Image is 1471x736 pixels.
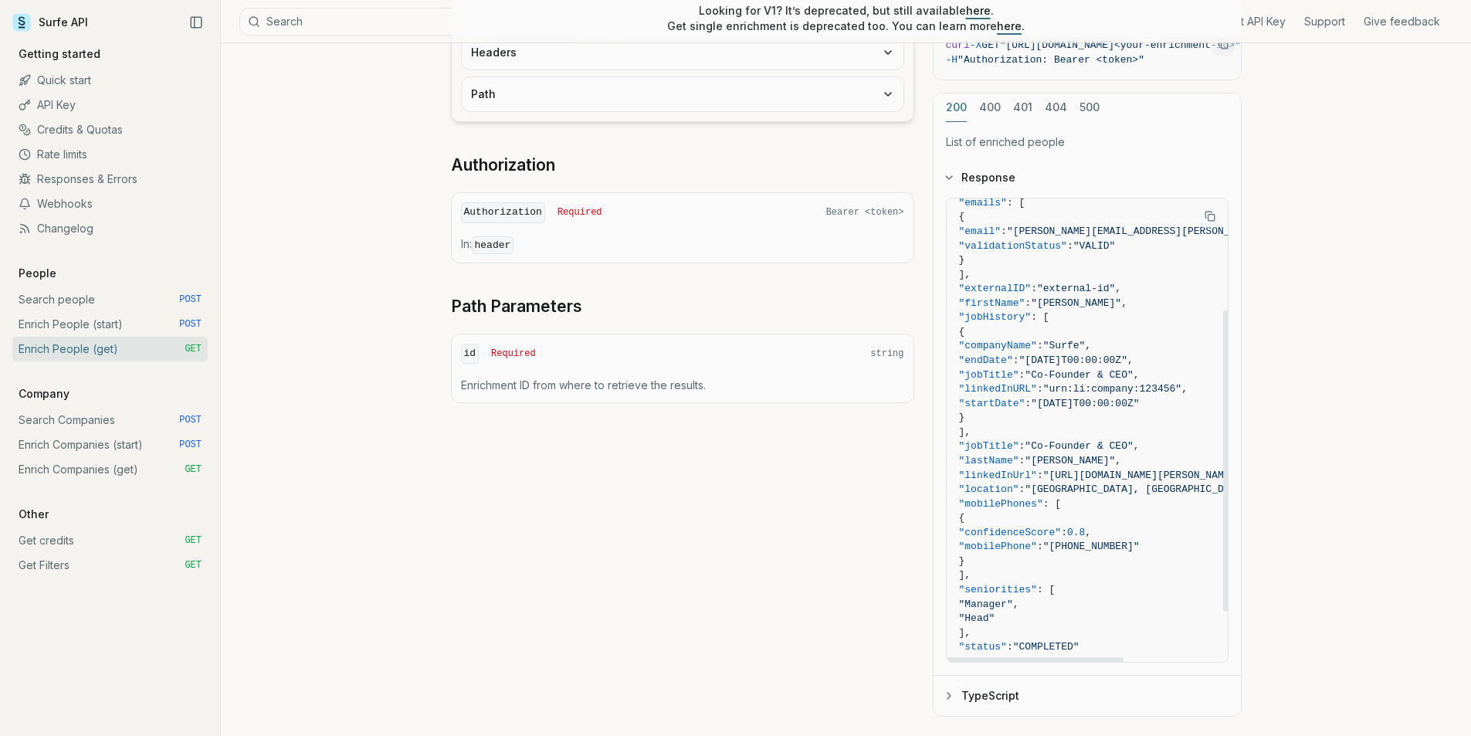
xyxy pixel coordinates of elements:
span: "seniorities" [959,584,1037,595]
span: "[PERSON_NAME]" [1025,455,1115,466]
span: "Surfe" [1043,340,1086,351]
span: "endDate" [959,354,1013,366]
span: -X [970,39,982,51]
a: here [966,4,991,17]
button: 200 [946,93,967,122]
button: 500 [1080,93,1100,122]
span: : [1025,398,1031,409]
span: "[URL][DOMAIN_NAME]<your-enrichment-id>" [1000,39,1241,51]
span: { [959,512,965,524]
span: Required [491,348,536,360]
a: Changelog [12,216,208,241]
span: : [1019,369,1025,381]
a: Authorization [451,154,555,176]
span: curl [946,39,970,51]
span: : [1061,527,1067,538]
p: In: [461,236,904,253]
span: "[PERSON_NAME]" [1031,297,1121,309]
span: "[DATE]T00:00:00Z" [1019,354,1127,366]
a: API Key [12,93,208,117]
a: Get Filters GET [12,553,208,578]
span: { [959,211,965,222]
span: ], [959,269,971,280]
button: TypeScript [934,676,1241,716]
p: Looking for V1? It’s deprecated, but still available . Get single enrichment is deprecated too. Y... [667,3,1025,34]
span: : [1007,641,1013,653]
p: List of enriched people [946,134,1229,150]
a: Support [1304,14,1345,29]
span: POST [179,439,202,451]
span: GET [185,343,202,355]
span: GET [185,559,202,572]
span: string [870,348,903,360]
span: : [1019,483,1025,495]
button: SearchCtrlK [239,8,625,36]
span: "[PERSON_NAME][EMAIL_ADDRESS][PERSON_NAME][DOMAIN_NAME]" [1007,226,1344,237]
span: : [1037,541,1043,552]
p: People [12,266,63,281]
code: Authorization [461,202,545,223]
span: ], [959,627,971,639]
span: "Manager" [959,599,1013,610]
span: "location" [959,483,1019,495]
a: Webhooks [12,192,208,216]
span: "jobHistory" [959,311,1032,323]
span: , [1127,354,1134,366]
a: Enrich Companies (start) POST [12,432,208,457]
span: , [1013,599,1019,610]
span: : [ [1007,197,1025,209]
p: Getting started [12,46,107,62]
a: Search Companies POST [12,408,208,432]
span: "email" [959,226,1002,237]
span: : [1067,240,1073,252]
span: , [1085,340,1091,351]
span: "mobilePhone" [959,541,1037,552]
a: Responses & Errors [12,167,208,192]
span: } [959,555,965,567]
button: Copy Text [1212,32,1235,56]
span: } [959,412,965,423]
code: id [461,344,480,365]
span: "startDate" [959,398,1025,409]
span: : [ [1031,311,1049,323]
button: Headers [462,36,903,70]
button: Collapse Sidebar [185,11,208,34]
a: Search people POST [12,287,208,312]
span: , [1115,455,1121,466]
span: "[PHONE_NUMBER]" [1043,541,1140,552]
a: Rate limits [12,142,208,167]
span: Bearer <token> [826,206,904,219]
span: : [1037,340,1043,351]
span: : [ [1043,498,1061,510]
span: "urn:li:company:123456" [1043,383,1181,395]
span: "jobTitle" [959,440,1019,452]
a: Credits & Quotas [12,117,208,142]
a: Enrich People (start) POST [12,312,208,337]
span: -H [946,54,958,66]
span: "Authorization: Bearer <token>" [958,54,1144,66]
span: Required [558,206,602,219]
span: , [1134,369,1140,381]
span: } [959,254,965,266]
p: Other [12,507,55,522]
span: "mobilePhones" [959,498,1043,510]
span: "Co-Founder & CEO" [1025,369,1133,381]
button: Response [934,158,1241,198]
button: 401 [1013,93,1032,122]
span: "status" [959,641,1007,653]
p: Enrichment ID from where to retrieve the results. [461,378,904,393]
span: POST [179,318,202,331]
span: 0.8 [1067,527,1085,538]
span: "Head" [959,612,995,624]
span: "VALID" [1073,240,1116,252]
span: "validationStatus" [959,240,1067,252]
span: "firstName" [959,297,1025,309]
a: Give feedback [1364,14,1440,29]
span: POST [179,293,202,306]
a: Enrich Companies (get) GET [12,457,208,482]
span: "external-id" [1037,283,1115,294]
span: "[GEOGRAPHIC_DATA], [GEOGRAPHIC_DATA]" [1025,483,1253,495]
span: ], [959,569,971,581]
div: Response [934,198,1241,675]
a: Get credits GET [12,528,208,553]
